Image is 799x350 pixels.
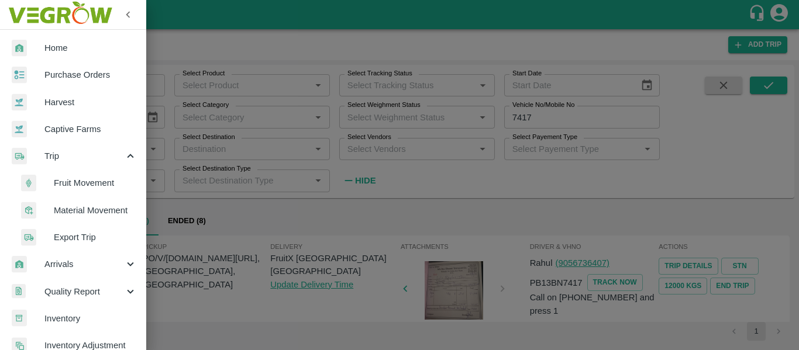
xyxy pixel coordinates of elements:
[54,204,137,217] span: Material Movement
[9,169,146,196] a: fruitFruit Movement
[12,120,27,138] img: harvest
[12,284,26,299] img: qualityReport
[21,175,36,192] img: fruit
[44,258,124,271] span: Arrivals
[12,148,27,165] img: delivery
[44,312,137,325] span: Inventory
[9,224,146,251] a: deliveryExport Trip
[12,67,27,84] img: reciept
[12,40,27,57] img: whArrival
[44,96,137,109] span: Harvest
[21,229,36,246] img: delivery
[54,176,137,189] span: Fruit Movement
[9,197,146,224] a: materialMaterial Movement
[44,150,124,162] span: Trip
[12,256,27,273] img: whArrival
[12,93,27,111] img: harvest
[44,285,124,298] span: Quality Report
[54,231,137,244] span: Export Trip
[21,202,36,219] img: material
[44,41,137,54] span: Home
[44,68,137,81] span: Purchase Orders
[44,123,137,136] span: Captive Farms
[12,310,27,327] img: whInventory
